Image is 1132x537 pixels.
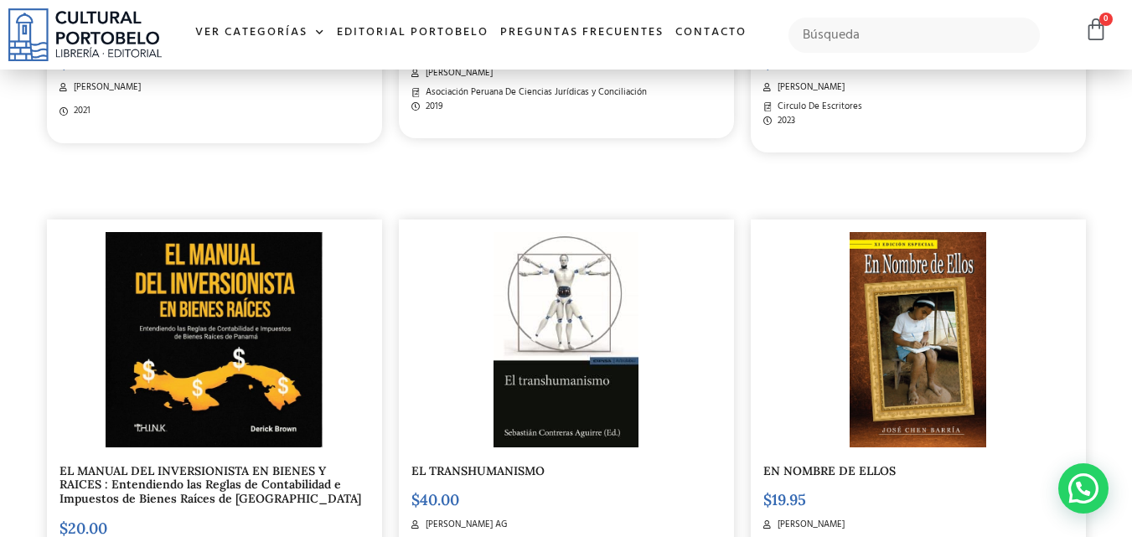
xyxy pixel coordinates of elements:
img: 978-84-313-3849-7 [494,232,638,447]
a: Preguntas frecuentes [494,15,669,51]
img: RP77216 [106,232,323,447]
span: 2021 [70,104,90,118]
a: EL MANUAL DEL INVERSIONISTA EN BIENES Y RAICES : Entendiendo las Reglas de Contabilidad e Impuest... [59,463,361,507]
span: [PERSON_NAME] AG [421,518,507,532]
span: 0 [1099,13,1113,26]
span: [PERSON_NAME] [773,80,845,95]
span: $ [763,490,772,509]
span: 2019 [421,100,443,114]
span: Asociación Peruana De Ciencias Jurídicas y Conciliación [421,85,647,100]
bdi: 40.00 [411,490,459,509]
a: 0 [1084,18,1108,42]
span: Circulo De Escritores [773,100,862,114]
span: [PERSON_NAME] [70,80,141,95]
bdi: 19.95 [763,490,806,509]
img: PORTADA-EN-NOMBRE-DE-ELLOS [850,232,987,447]
span: [PERSON_NAME] [421,66,493,80]
a: Ver Categorías [189,15,331,51]
span: [PERSON_NAME] [773,518,845,532]
span: $ [411,490,420,509]
span: 2023 [773,114,795,128]
input: Búsqueda [788,18,1041,53]
a: EN NOMBRE DE ELLOS [763,463,896,478]
a: EL TRANSHUMANISMO [411,463,545,478]
a: Editorial Portobelo [331,15,494,51]
a: Contacto [669,15,752,51]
